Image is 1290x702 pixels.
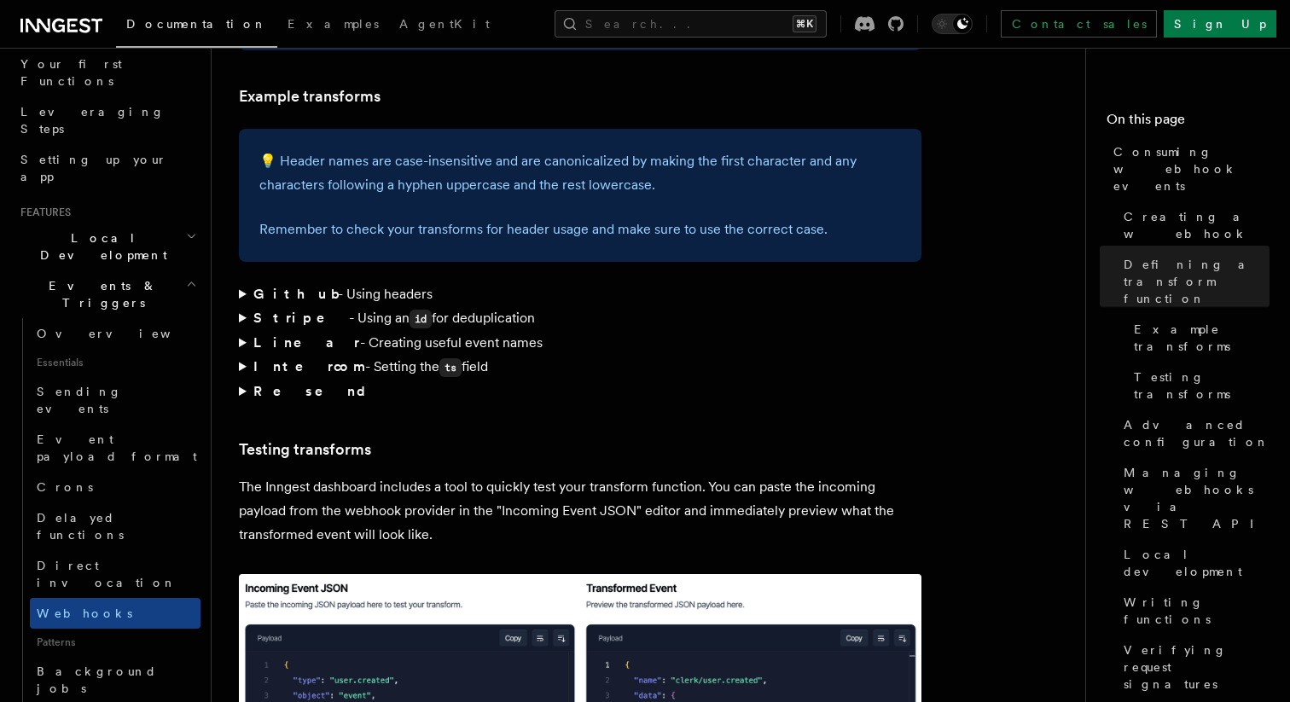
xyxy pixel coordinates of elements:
span: Features [14,206,71,219]
a: Leveraging Steps [14,96,200,144]
a: Consuming webhook events [1107,136,1270,201]
p: The Inngest dashboard includes a tool to quickly test your transform function. You can paste the ... [239,475,921,547]
a: Managing webhooks via REST API [1117,457,1270,539]
a: Testing transforms [1127,362,1270,409]
a: Creating a webhook [1117,201,1270,249]
p: 💡 Header names are case-insensitive and are canonicalized by making the first character and any c... [259,149,901,197]
a: Local development [1117,539,1270,587]
summary: Stripe- Using anidfor deduplication [239,306,921,331]
span: Documentation [126,17,267,31]
span: Consuming webhook events [1113,143,1270,194]
span: Verifying request signatures [1124,641,1270,693]
a: Contact sales [1001,10,1157,38]
a: Crons [30,472,200,502]
a: Verifying request signatures [1117,635,1270,699]
strong: Intercom [253,358,365,374]
span: Overview [37,327,212,340]
button: Local Development [14,223,200,270]
a: Documentation [116,5,277,48]
span: Delayed functions [37,511,124,542]
span: Example transforms [1134,321,1270,355]
span: Event payload format [37,432,197,463]
span: Local development [1124,546,1270,580]
strong: Resend [253,383,380,399]
span: Crons [37,480,93,494]
a: Event payload format [30,424,200,472]
summary: Linear- Creating useful event names [239,331,921,355]
a: Example transforms [1127,314,1270,362]
summary: Github- Using headers [239,282,921,306]
p: Remember to check your transforms for header usage and make sure to use the correct case. [259,218,901,241]
span: AgentKit [399,17,490,31]
a: Overview [30,318,200,349]
summary: Intercom- Setting thetsfield [239,355,921,380]
code: ts [439,358,462,377]
a: Example transforms [239,84,381,108]
span: Writing functions [1124,594,1270,628]
span: Creating a webhook [1124,208,1270,242]
button: Toggle dark mode [932,14,973,34]
span: Essentials [30,349,200,376]
a: Examples [277,5,389,46]
a: Your first Functions [14,49,200,96]
span: Your first Functions [20,57,122,88]
a: Setting up your app [14,144,200,192]
span: Managing webhooks via REST API [1124,464,1270,532]
a: Sign Up [1164,10,1276,38]
button: Search...⌘K [555,10,827,38]
span: Direct invocation [37,559,177,589]
kbd: ⌘K [793,15,816,32]
span: Examples [288,17,379,31]
strong: Linear [253,334,360,351]
span: Events & Triggers [14,277,186,311]
code: id [410,310,432,328]
a: Writing functions [1117,587,1270,635]
span: Setting up your app [20,153,167,183]
span: Testing transforms [1134,368,1270,403]
a: Sending events [30,376,200,424]
button: Events & Triggers [14,270,200,318]
a: Delayed functions [30,502,200,550]
h4: On this page [1107,109,1270,136]
span: Local Development [14,229,186,264]
a: Webhooks [30,598,200,629]
span: Webhooks [37,606,132,620]
span: Advanced configuration [1124,416,1270,450]
span: Sending events [37,385,122,415]
span: Patterns [30,629,200,656]
summary: Resend [239,380,921,403]
a: Defining a transform function [1117,249,1270,314]
strong: Github [253,286,338,302]
a: AgentKit [389,5,500,46]
a: Direct invocation [30,550,200,598]
a: Advanced configuration [1117,409,1270,457]
strong: Stripe [253,310,349,326]
span: Defining a transform function [1124,256,1270,307]
a: Testing transforms [239,438,371,461]
span: Background jobs [37,664,157,695]
span: Leveraging Steps [20,105,165,136]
